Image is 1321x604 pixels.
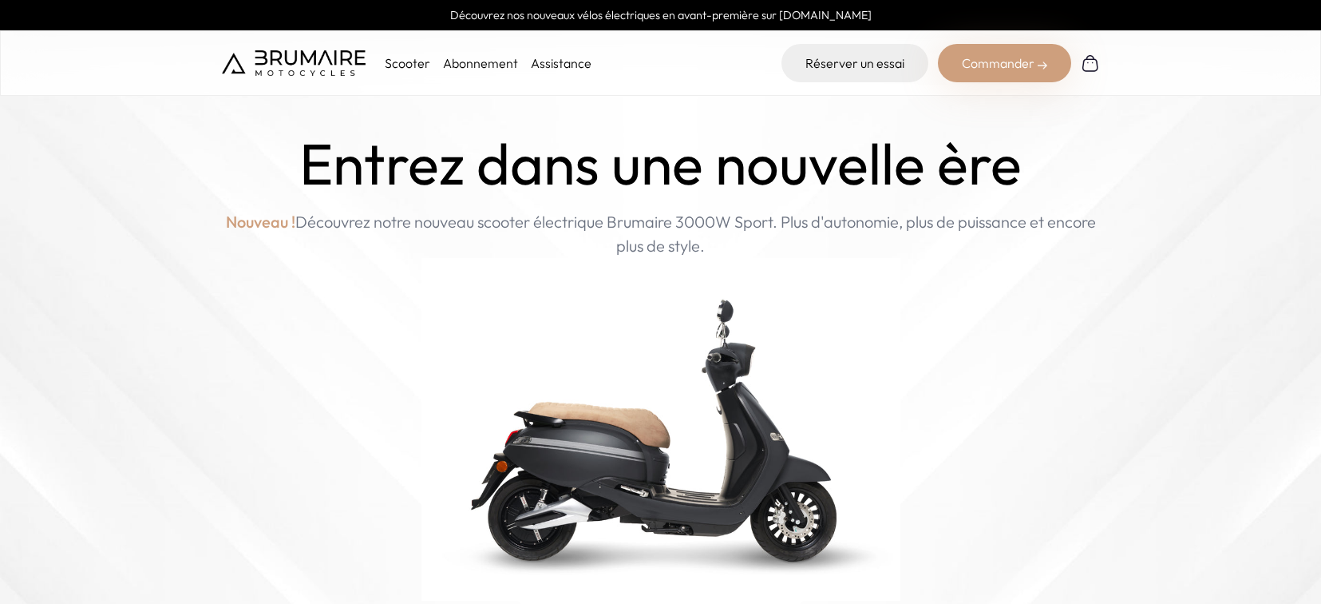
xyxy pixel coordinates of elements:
img: Brumaire Motocycles [222,50,366,76]
a: Réserver un essai [781,44,928,82]
a: Abonnement [443,55,518,71]
p: Scooter [385,54,430,73]
a: Assistance [531,55,591,71]
p: Découvrez notre nouveau scooter électrique Brumaire 3000W Sport. Plus d'autonomie, plus de puissa... [222,210,1100,258]
div: Commander [938,44,1071,82]
span: Nouveau ! [226,210,295,234]
img: right-arrow-2.png [1038,61,1047,70]
img: Panier [1081,54,1100,73]
h1: Entrez dans une nouvelle ère [299,131,1022,197]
